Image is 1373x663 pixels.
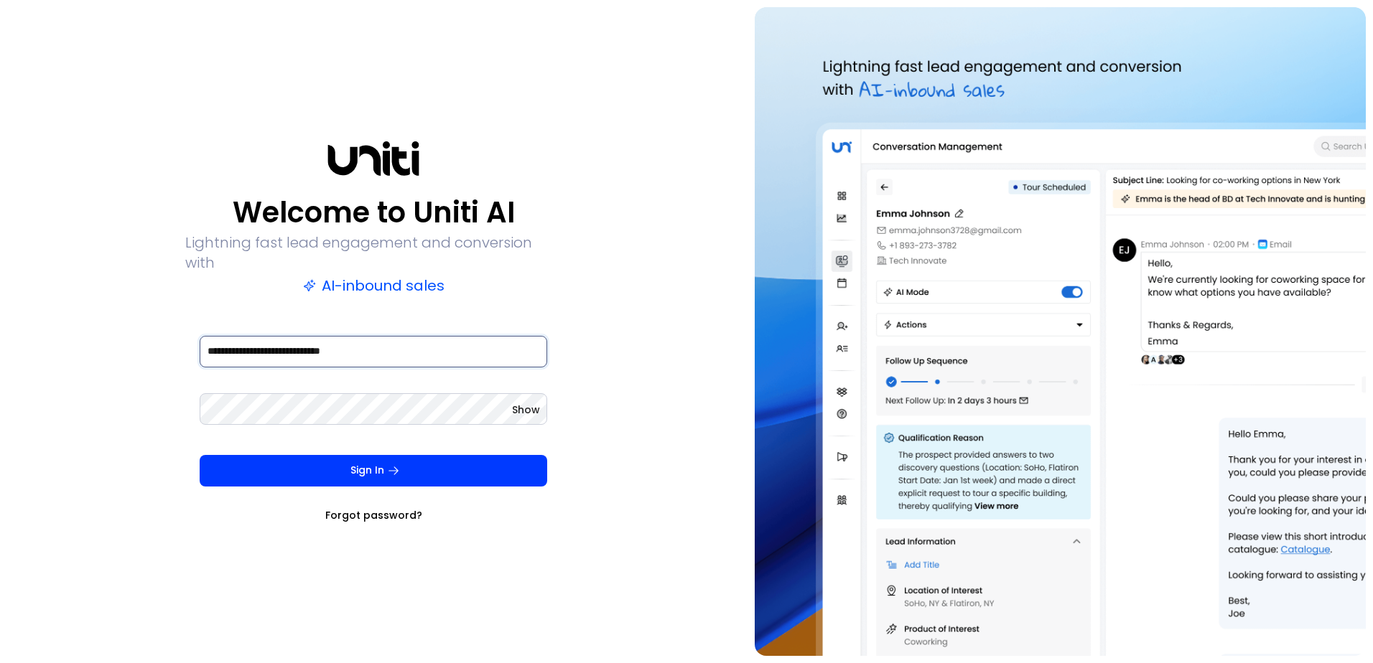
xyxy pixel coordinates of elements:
button: Show [512,403,540,417]
img: auth-hero.png [755,7,1366,656]
button: Sign In [200,455,547,486]
p: AI-inbound sales [303,276,445,296]
p: Lightning fast lead engagement and conversion with [185,232,562,273]
p: Welcome to Uniti AI [233,195,515,230]
a: Forgot password? [325,508,422,522]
